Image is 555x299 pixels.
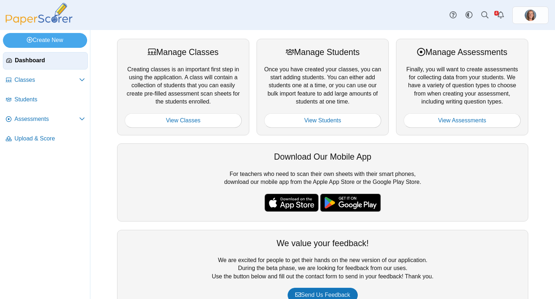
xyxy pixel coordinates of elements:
[264,194,319,212] img: apple-store-badge.svg
[404,113,521,128] a: View Assessments
[320,194,381,212] img: google-play-badge.png
[125,46,242,58] div: Manage Classes
[404,46,521,58] div: Manage Assessments
[3,91,88,109] a: Students
[264,113,381,128] a: View Students
[3,130,88,148] a: Upload & Score
[493,7,509,23] a: Alerts
[3,52,88,70] a: Dashboard
[525,9,536,21] img: ps.WNEQT33M2D3P2Tkp
[125,151,521,163] div: Download Our Mobile App
[14,115,79,123] span: Assessments
[3,20,75,26] a: PaperScorer
[14,76,79,84] span: Classes
[117,39,249,135] div: Creating classes is an important first step in using the application. A class will contain a coll...
[257,39,389,135] div: Once you have created your classes, you can start adding students. You can either add students on...
[295,292,350,298] span: Send Us Feedback
[14,135,85,143] span: Upload & Score
[264,46,381,58] div: Manage Students
[3,72,88,89] a: Classes
[125,237,521,249] div: We value your feedback!
[512,7,548,24] a: ps.WNEQT33M2D3P2Tkp
[14,96,85,104] span: Students
[3,111,88,128] a: Assessments
[396,39,528,135] div: Finally, you will want to create assessments for collecting data from your students. We have a va...
[3,3,75,25] img: PaperScorer
[3,33,87,47] a: Create New
[125,113,242,128] a: View Classes
[525,9,536,21] span: Samantha Sutphin - MRH Faculty
[117,143,528,222] div: For teachers who need to scan their own sheets with their smart phones, download our mobile app f...
[15,56,85,64] span: Dashboard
